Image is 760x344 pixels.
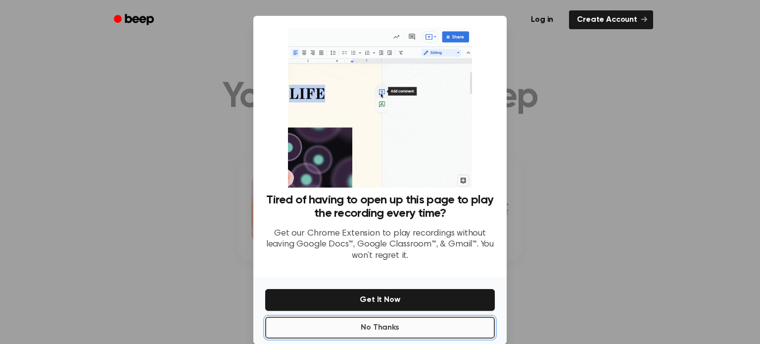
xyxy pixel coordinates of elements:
[265,228,495,262] p: Get our Chrome Extension to play recordings without leaving Google Docs™, Google Classroom™, & Gm...
[569,10,653,29] a: Create Account
[521,8,563,31] a: Log in
[265,194,495,220] h3: Tired of having to open up this page to play the recording every time?
[265,317,495,339] button: No Thanks
[288,28,472,188] img: Beep extension in action
[107,10,163,30] a: Beep
[265,289,495,311] button: Get It Now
